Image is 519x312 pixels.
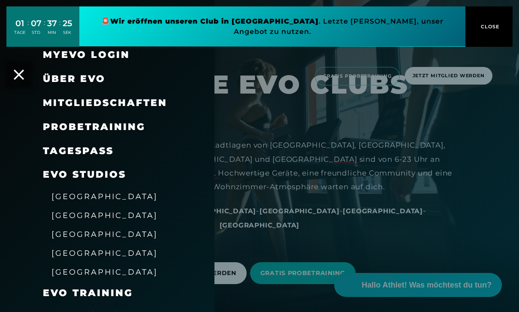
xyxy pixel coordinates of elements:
[465,6,513,47] button: CLOSE
[63,17,72,30] div: 25
[43,73,106,85] span: Über EVO
[14,30,25,36] div: TAGE
[59,18,60,41] div: :
[27,18,29,41] div: :
[43,49,130,61] a: MyEVO Login
[479,23,500,30] span: CLOSE
[31,17,42,30] div: 07
[31,30,42,36] div: STD
[47,30,57,36] div: MIN
[44,18,45,41] div: :
[47,17,57,30] div: 37
[63,30,72,36] div: SEK
[14,17,25,30] div: 01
